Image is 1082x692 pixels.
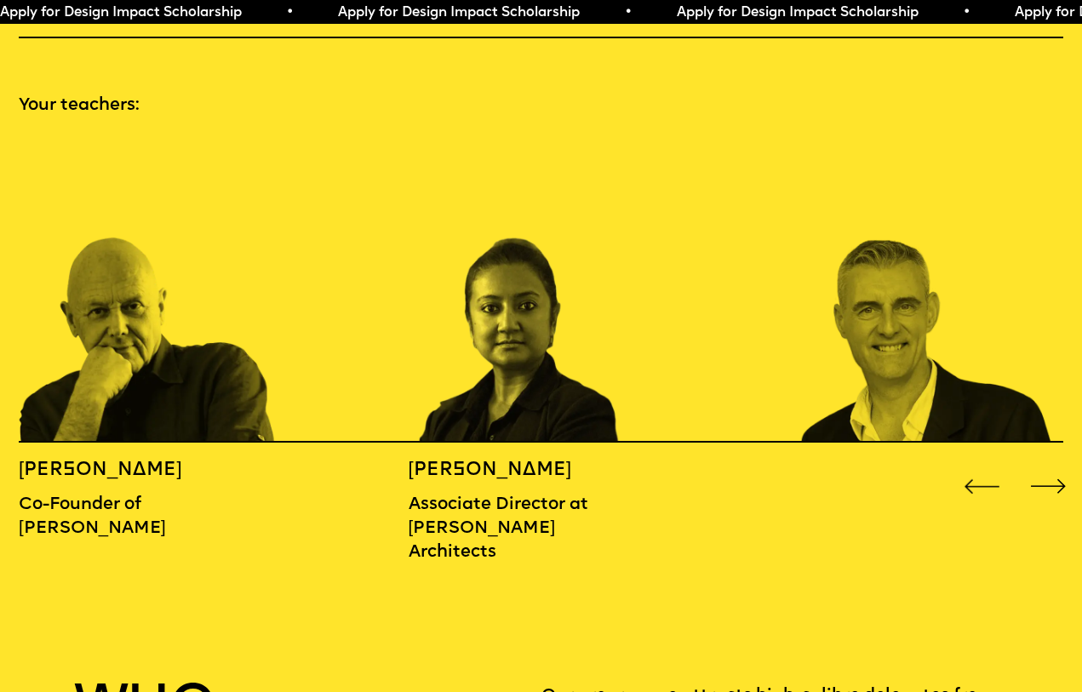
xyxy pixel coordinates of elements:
div: 2 / 16 [409,140,668,443]
p: Associate Director at [PERSON_NAME] Architects [409,494,604,565]
p: Your teachers: [19,94,1063,118]
h5: [PERSON_NAME] [19,459,214,483]
span: • [621,6,629,20]
h5: [PERSON_NAME] [409,459,604,483]
div: 3 / 16 [798,140,1057,443]
p: Co-Founder of [PERSON_NAME] [19,494,214,541]
span: • [283,6,291,20]
div: Previous slide [960,465,1004,508]
span: • [960,6,968,20]
div: 1 / 16 [19,140,278,443]
div: Next slide [1027,465,1070,508]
